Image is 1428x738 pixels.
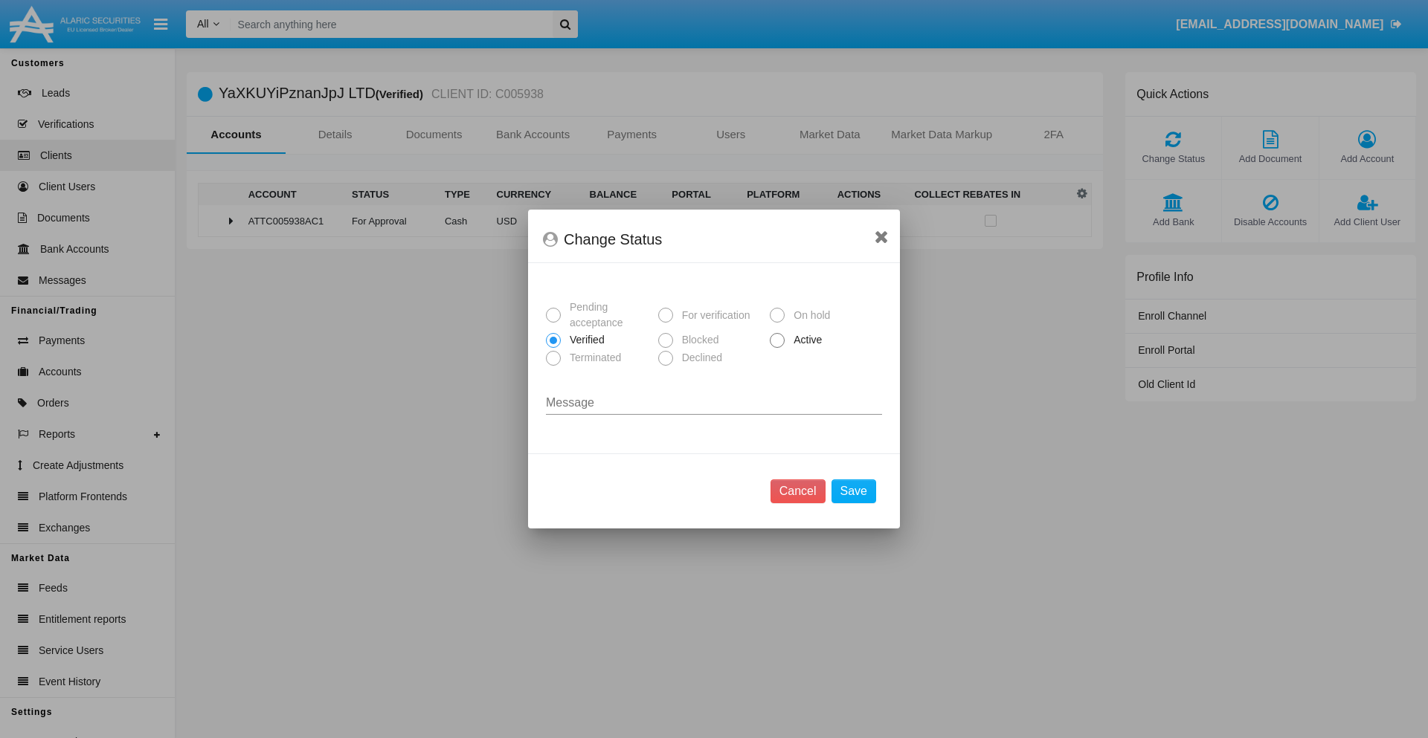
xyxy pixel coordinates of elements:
span: On hold [785,308,834,323]
span: Active [785,332,826,348]
span: Declined [673,350,726,366]
span: For verification [673,308,754,323]
button: Save [832,479,876,503]
button: Cancel [771,479,826,503]
span: Terminated [561,350,625,366]
span: Pending acceptance [561,300,652,331]
span: Verified [561,332,608,348]
span: Blocked [673,332,723,348]
div: Change Status [543,227,885,251]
